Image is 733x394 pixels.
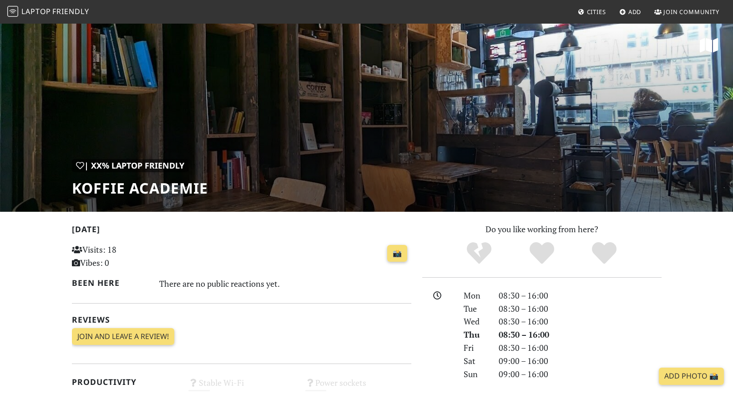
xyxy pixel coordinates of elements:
[651,4,723,20] a: Join Community
[458,341,493,354] div: Fri
[458,302,493,315] div: Tue
[659,368,724,385] a: Add Photo 📸
[493,341,667,354] div: 08:30 – 16:00
[574,4,610,20] a: Cities
[72,243,178,269] p: Visits: 18 Vibes: 0
[587,8,606,16] span: Cities
[72,377,178,387] h2: Productivity
[72,328,174,345] a: Join and leave a review!
[493,354,667,368] div: 09:00 – 16:00
[159,276,411,291] div: There are no public reactions yet.
[448,241,511,266] div: No
[458,289,493,302] div: Mon
[573,241,636,266] div: Definitely!
[493,315,667,328] div: 08:30 – 16:00
[7,4,89,20] a: LaptopFriendly LaptopFriendly
[493,289,667,302] div: 08:30 – 16:00
[458,354,493,368] div: Sat
[422,223,662,236] p: Do you like working from here?
[616,4,645,20] a: Add
[72,180,208,197] h1: Koffie Academie
[21,6,51,16] span: Laptop
[663,8,719,16] span: Join Community
[458,315,493,328] div: Wed
[458,368,493,381] div: Sun
[493,302,667,315] div: 08:30 – 16:00
[628,8,642,16] span: Add
[458,328,493,341] div: Thu
[72,315,411,324] h2: Reviews
[72,159,188,172] div: | XX% Laptop Friendly
[511,241,573,266] div: Yes
[52,6,89,16] span: Friendly
[493,368,667,381] div: 09:00 – 16:00
[72,224,411,238] h2: [DATE]
[493,328,667,341] div: 08:30 – 16:00
[7,6,18,17] img: LaptopFriendly
[387,245,407,262] a: 📸
[72,278,149,288] h2: Been here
